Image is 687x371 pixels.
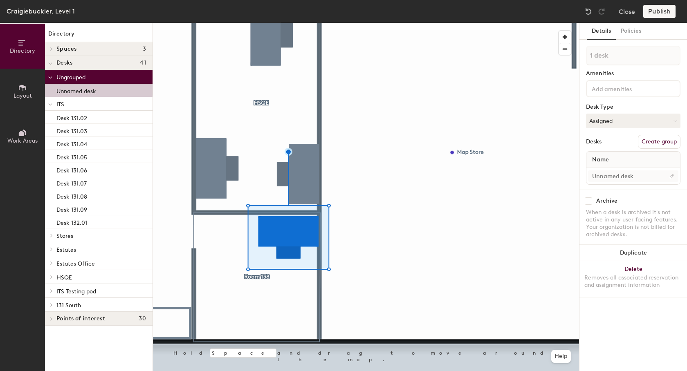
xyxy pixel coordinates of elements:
[596,198,617,204] div: Archive
[579,245,687,261] button: Duplicate
[56,246,76,253] span: Estates
[56,101,64,108] span: ITS
[10,47,35,54] span: Directory
[56,152,87,161] p: Desk 131.05
[56,139,87,148] p: Desk 131.04
[56,60,72,66] span: Desks
[586,114,680,128] button: Assigned
[143,46,146,52] span: 3
[579,261,687,297] button: DeleteRemoves all associated reservation and assignment information
[586,139,602,145] div: Desks
[56,288,96,295] span: ITS Testing pod
[588,152,613,167] span: Name
[616,23,646,40] button: Policies
[56,191,87,200] p: Desk 131.08
[140,60,146,66] span: 41
[56,165,87,174] p: Desk 131.06
[551,350,571,363] button: Help
[56,85,96,95] p: Unnamed desk
[56,232,73,239] span: Stores
[7,137,38,144] span: Work Areas
[56,46,77,52] span: Spaces
[56,125,87,135] p: Desk 131.03
[619,5,635,18] button: Close
[586,104,680,110] div: Desk Type
[56,315,105,322] span: Points of interest
[56,274,72,281] span: HSQE
[586,70,680,77] div: Amenities
[56,302,81,309] span: 131 South
[56,260,95,267] span: Estates Office
[586,209,680,238] div: When a desk is archived it's not active in any user-facing features. Your organization is not bil...
[13,92,32,99] span: Layout
[56,178,87,187] p: Desk 131.07
[588,170,678,182] input: Unnamed desk
[45,29,153,42] h1: Directory
[597,7,606,16] img: Redo
[56,204,87,213] p: Desk 131.09
[587,23,616,40] button: Details
[590,83,664,93] input: Add amenities
[584,7,593,16] img: Undo
[56,112,87,122] p: Desk 131.02
[56,217,87,226] p: Desk 132.01
[7,6,75,16] div: Craigiebuckler, Level 1
[584,274,682,289] div: Removes all associated reservation and assignment information
[638,135,680,149] button: Create group
[139,315,146,322] span: 30
[56,74,85,81] span: Ungrouped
